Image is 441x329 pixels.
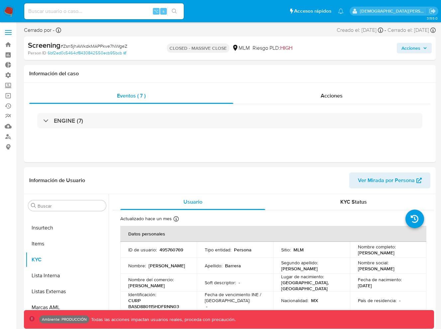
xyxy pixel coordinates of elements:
a: Notificaciones [338,8,344,14]
p: País de residencia : [358,297,396,303]
input: Buscar usuario o caso... [24,7,184,16]
button: Lista Interna [26,268,109,284]
h1: Información de Usuario [29,177,85,184]
b: - [52,26,55,34]
p: [PERSON_NAME] [358,250,394,256]
p: Nombre del comercio : [128,277,174,283]
p: Soft descriptor : [205,280,236,286]
span: Ver Mirada por Persona [358,172,415,188]
p: Lugar de nacimiento : [281,274,324,280]
a: Salir [429,8,436,15]
p: 495760769 [160,247,183,253]
button: Items [26,236,109,252]
button: search-icon [167,7,181,16]
span: Usuario [183,198,202,206]
p: [PERSON_NAME] [281,266,318,272]
p: Nombre social : [358,260,388,266]
p: Nombre : [128,263,146,269]
p: Sitio : [281,247,291,253]
h3: ENGINE (7) [54,117,83,124]
div: ENGINE (7) [37,113,422,128]
span: KYC Status [340,198,367,206]
button: Acciones [397,43,432,53]
span: Accesos rápidos [294,8,331,15]
button: Ver Mirada por Persona [349,172,430,188]
a: 6bf2ed0c5464cf8430842550ecb95bcb [48,50,126,56]
span: Riesgo PLD: [253,44,292,52]
p: Tipo entidad : [205,247,231,253]
button: Listas Externas [26,284,109,299]
b: Person ID [28,50,46,56]
p: Actualizado hace un mes [120,216,172,222]
p: [PERSON_NAME] [358,266,394,272]
span: Acciones [401,43,420,53]
p: Persona [234,247,252,253]
p: [DATE] [358,283,372,289]
p: Apellido : [205,263,222,269]
h1: Información del caso [29,70,430,77]
span: Eventos ( 7 ) [117,92,146,99]
p: Barrera [225,263,241,269]
span: - [385,27,386,34]
p: [PERSON_NAME] [149,263,185,269]
p: [PERSON_NAME] [128,283,165,289]
p: [GEOGRAPHIC_DATA], [GEOGRAPHIC_DATA] [281,280,339,292]
th: Datos personales [120,226,426,242]
span: ⌥ [154,8,159,14]
p: CURP BASD880115HDFRNN03 [128,297,186,309]
p: Ambiente: PRODUCCIÓN [42,318,87,321]
p: - [239,280,240,286]
button: Buscar [31,203,36,208]
p: Nombre completo : [358,244,396,250]
p: Fecha de nacimiento : [358,277,402,283]
div: Cerrado el: [DATE] [387,27,436,34]
p: Nacionalidad : [281,297,308,303]
p: Todas las acciones impactan usuarios reales, proceda con precaución. [89,316,236,323]
input: Buscar [38,203,103,209]
span: # Zsn5jhAWkdkMAPPkve7NWgeZ [60,43,127,49]
p: jesus.vallezarante@mercadolibre.com.co [360,8,427,14]
span: s [163,8,165,14]
p: Segundo apellido : [281,260,318,266]
p: - [399,297,400,303]
p: MLM [293,247,304,253]
span: Acciones [321,92,343,99]
button: KYC [26,252,109,268]
div: Creado el: [DATE] [337,27,383,34]
p: Identificación : [128,292,156,297]
span: HIGH [280,44,292,52]
p: - [206,303,207,309]
p: Fecha de vencimiento INE / [GEOGRAPHIC_DATA] : [205,292,265,303]
button: Marcas AML [26,299,109,315]
span: Cerrado por [24,27,55,34]
b: Screening [28,40,60,50]
p: CLOSED - MASSIVE CLOSE [167,43,229,53]
button: Insurtech [26,220,109,236]
p: MX [311,297,318,303]
p: ID de usuario : [128,247,157,253]
div: MLM [232,44,250,52]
